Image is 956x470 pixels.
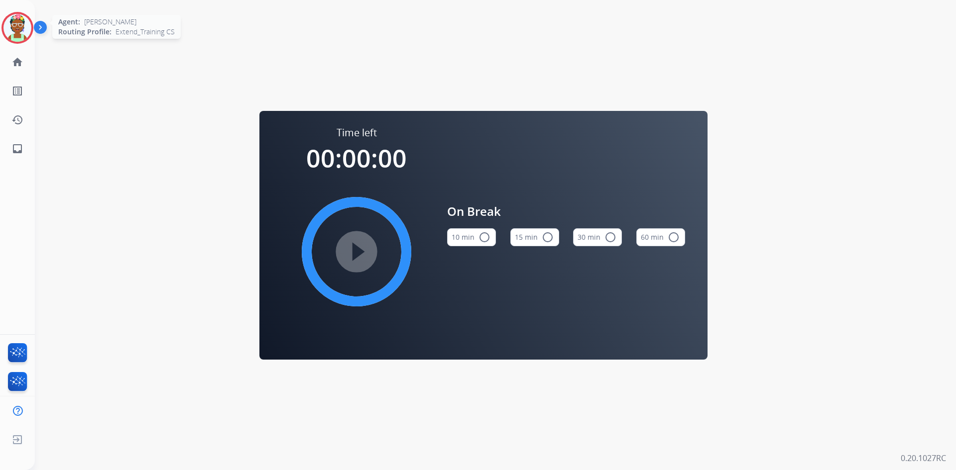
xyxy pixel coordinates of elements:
span: Time left [337,126,377,140]
mat-icon: history [11,114,23,126]
p: 0.20.1027RC [901,452,946,464]
mat-icon: inbox [11,143,23,155]
span: Routing Profile: [58,27,112,37]
mat-icon: home [11,56,23,68]
mat-icon: radio_button_unchecked [668,231,680,243]
button: 15 min [510,228,559,246]
button: 10 min [447,228,496,246]
button: 30 min [573,228,622,246]
mat-icon: radio_button_unchecked [542,231,554,243]
span: Agent: [58,17,80,27]
button: 60 min [636,228,685,246]
span: [PERSON_NAME] [84,17,136,27]
span: Extend_Training CS [116,27,175,37]
mat-icon: radio_button_unchecked [604,231,616,243]
span: 00:00:00 [306,141,407,175]
mat-icon: list_alt [11,85,23,97]
img: avatar [3,14,31,42]
span: On Break [447,202,685,220]
mat-icon: radio_button_unchecked [478,231,490,243]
